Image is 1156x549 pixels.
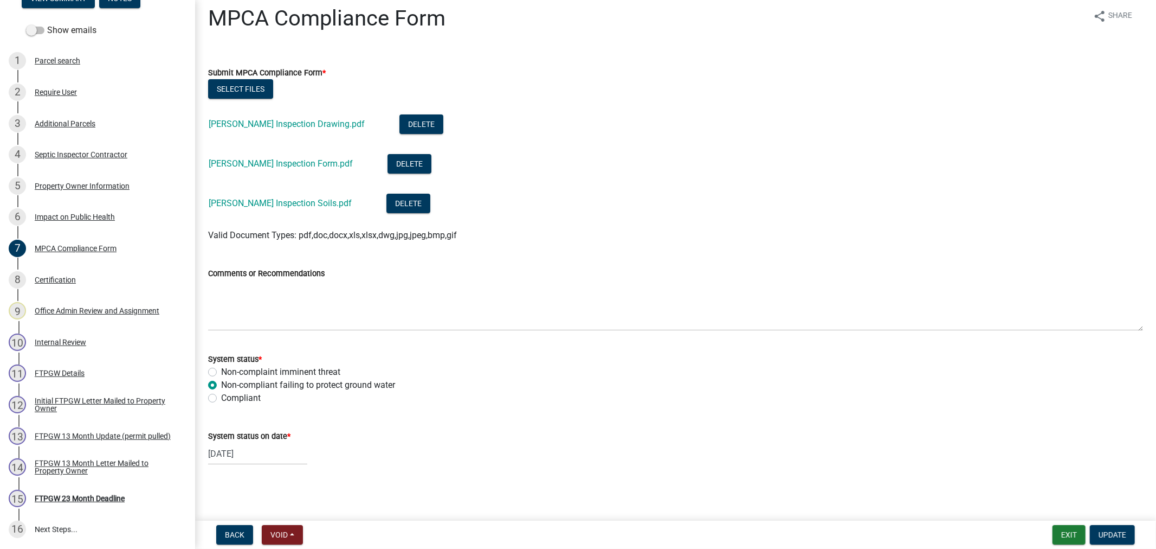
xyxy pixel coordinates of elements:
[9,115,26,132] div: 3
[35,495,125,502] div: FTPGW 23 Month Deadline
[9,146,26,163] div: 4
[208,5,445,31] h1: MPCA Compliance Form
[221,379,395,392] label: Non-compliant failing to protect ground water
[208,356,262,363] label: System status
[35,307,159,315] div: Office Admin Review and Assignment
[26,24,96,37] label: Show emails
[399,114,443,134] button: Delete
[386,194,430,213] button: Delete
[35,432,171,440] div: FTPGW 13 Month Update (permit pulled)
[209,158,353,169] a: [PERSON_NAME] Inspection Form.pdf
[9,490,26,507] div: 15
[1090,525,1135,545] button: Update
[221,392,261,405] label: Compliant
[9,84,26,101] div: 2
[9,334,26,351] div: 10
[208,230,457,240] span: Valid Document Types: pdf,doc,docx,xls,xlsx,dwg,jpg,jpeg,bmp,gif
[9,177,26,195] div: 5
[9,365,26,382] div: 11
[35,213,115,221] div: Impact on Public Health
[35,151,127,158] div: Septic Inspector Contractor
[1108,10,1132,23] span: Share
[9,521,26,538] div: 16
[1099,531,1126,539] span: Update
[208,433,290,441] label: System status on date
[9,240,26,257] div: 7
[208,270,325,278] label: Comments or Recommendations
[388,159,431,170] wm-modal-confirm: Delete Document
[9,52,26,69] div: 1
[399,120,443,130] wm-modal-confirm: Delete Document
[9,271,26,289] div: 8
[35,369,85,377] div: FTPGW Details
[9,458,26,476] div: 14
[216,525,253,545] button: Back
[35,339,86,346] div: Internal Review
[35,397,178,412] div: Initial FTPGW Letter Mailed to Property Owner
[262,525,303,545] button: Void
[209,119,365,129] a: [PERSON_NAME] Inspection Drawing.pdf
[9,208,26,226] div: 6
[35,182,130,190] div: Property Owner Information
[270,531,288,539] span: Void
[35,88,77,96] div: Require User
[388,154,431,174] button: Delete
[9,302,26,320] div: 9
[208,79,273,99] button: Select files
[9,396,26,413] div: 12
[1093,10,1106,23] i: share
[35,57,80,65] div: Parcel search
[208,443,307,465] input: mm/dd/yyyy
[35,245,117,252] div: MPCA Compliance Form
[35,120,95,127] div: Additional Parcels
[9,427,26,445] div: 13
[1052,525,1086,545] button: Exit
[221,366,340,379] label: Non-complaint imminent threat
[35,276,76,284] div: Certification
[1084,5,1141,27] button: shareShare
[225,531,244,539] span: Back
[386,199,430,209] wm-modal-confirm: Delete Document
[35,459,178,475] div: FTPGW 13 Month Letter Mailed to Property Owner
[208,69,326,77] label: Submit MPCA Compliance Form
[209,198,352,208] a: [PERSON_NAME] Inspection Soils.pdf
